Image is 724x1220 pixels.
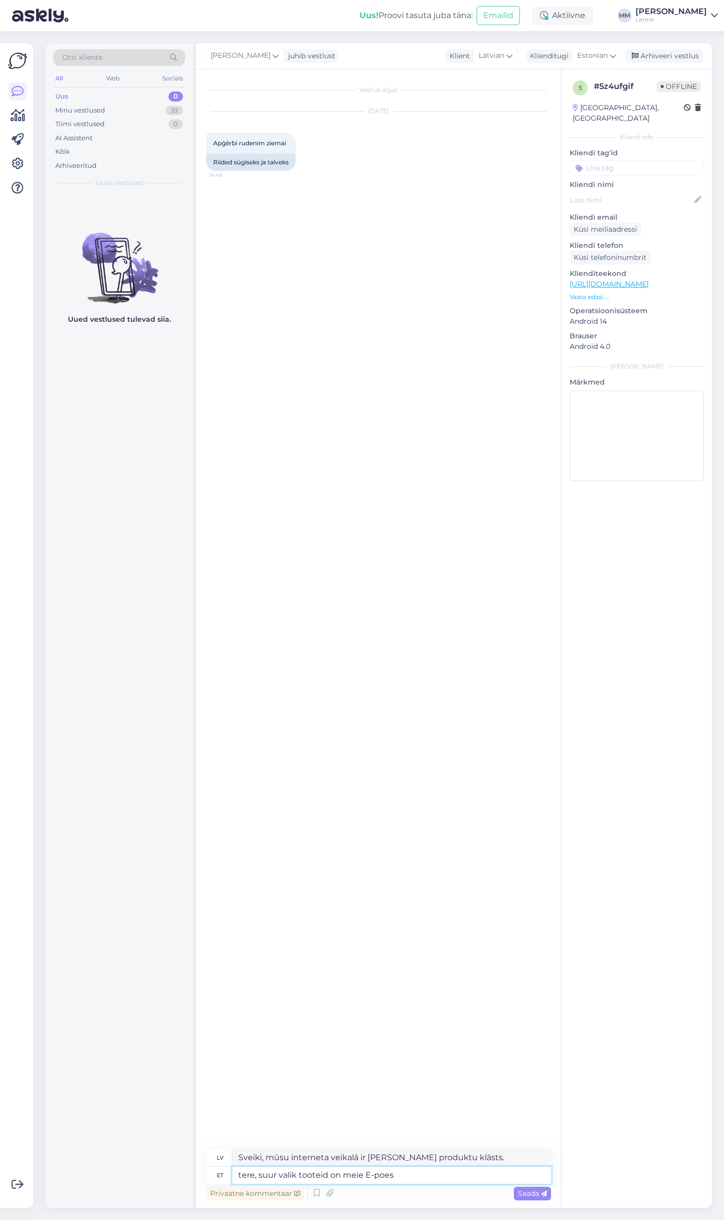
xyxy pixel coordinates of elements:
span: Latvian [479,50,504,61]
div: Kõik [55,147,70,157]
p: Klienditeekond [570,268,704,279]
img: Askly Logo [8,51,27,70]
div: Tiimi vestlused [55,119,105,129]
p: Brauser [570,331,704,341]
div: Kliendi info [570,133,704,142]
b: Uus! [359,11,379,20]
div: Aktiivne [532,7,593,25]
div: 0 [168,91,183,102]
div: MM [617,9,631,23]
div: Klienditugi [526,51,569,61]
span: Estonian [577,50,608,61]
div: Vestlus algas [206,85,551,95]
div: [PERSON_NAME] [636,8,707,16]
div: All [53,72,65,85]
div: AI Assistent [55,133,93,143]
span: Offline [657,81,701,92]
a: [URL][DOMAIN_NAME] [570,279,649,289]
div: lv [217,1149,224,1166]
p: Kliendi nimi [570,179,704,190]
div: [DATE] [206,107,551,116]
div: Riided sügiseks ja talveks [206,154,296,171]
p: Uued vestlused tulevad siia. [68,314,171,325]
div: 39 [165,106,183,116]
div: Arhiveeri vestlus [625,49,703,63]
textarea: tere, suur valik tooteid on meie E-poes [232,1167,551,1184]
div: Klient [445,51,470,61]
p: Kliendi email [570,212,704,223]
div: # 5z4ufgif [594,80,657,92]
textarea: Sveiki, mūsu interneta veikalā ir [PERSON_NAME] produktu klāsts. [232,1149,551,1166]
span: Apģērbi rudenim ziemai [213,139,286,147]
a: [PERSON_NAME]Lenne [636,8,718,24]
div: Uus [55,91,68,102]
div: Küsi meiliaadressi [570,223,641,236]
div: [GEOGRAPHIC_DATA], [GEOGRAPHIC_DATA] [573,103,684,124]
div: Minu vestlused [55,106,105,116]
input: Lisa tag [570,160,704,175]
p: Kliendi tag'id [570,148,704,158]
div: Proovi tasuta juba täna: [359,10,473,22]
img: No chats [45,215,193,305]
span: 14:46 [209,171,247,179]
p: Android 4.0 [570,341,704,352]
div: [PERSON_NAME] [570,362,704,371]
div: Web [104,72,122,85]
p: Vaata edasi ... [570,293,704,302]
p: Märkmed [570,377,704,388]
div: juhib vestlust [284,51,335,61]
span: 5 [579,84,582,91]
div: Küsi telefoninumbrit [570,251,651,264]
div: Socials [160,72,185,85]
div: Arhiveeritud [55,161,97,171]
span: Saada [518,1189,547,1198]
div: Lenne [636,16,707,24]
span: [PERSON_NAME] [211,50,270,61]
input: Lisa nimi [570,195,692,206]
div: Privaatne kommentaar [206,1187,304,1200]
span: Uued vestlused [96,178,143,187]
p: Kliendi telefon [570,240,704,251]
button: Emailid [477,6,520,25]
p: Android 14 [570,316,704,327]
div: et [217,1167,223,1184]
p: Operatsioonisüsteem [570,306,704,316]
div: 0 [168,119,183,129]
span: Otsi kliente [62,52,103,63]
